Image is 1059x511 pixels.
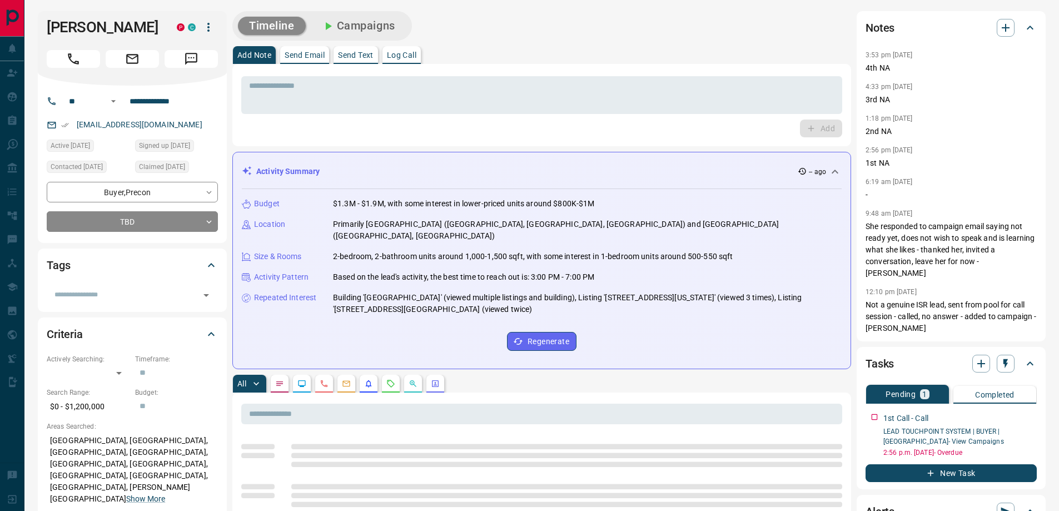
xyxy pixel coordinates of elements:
[883,428,1004,445] a: LEAD TOUCHPOINT SYSTEM | BUYER | [GEOGRAPHIC_DATA]- View Campaigns
[47,182,218,202] div: Buyer , Precon
[866,210,913,217] p: 9:48 am [DATE]
[254,219,285,230] p: Location
[135,388,218,398] p: Budget:
[866,62,1037,74] p: 4th NA
[866,146,913,154] p: 2:56 pm [DATE]
[165,50,218,68] span: Message
[47,18,160,36] h1: [PERSON_NAME]
[275,379,284,388] svg: Notes
[177,23,185,31] div: property.ca
[342,379,351,388] svg: Emails
[866,464,1037,482] button: New Task
[333,251,733,262] p: 2-bedroom, 2-bathroom units around 1,000-1,500 sqft, with some interest in 1-bedroom units around...
[333,292,842,315] p: Building '[GEOGRAPHIC_DATA]' (viewed multiple listings and building), Listing '[STREET_ADDRESS][U...
[254,271,309,283] p: Activity Pattern
[886,390,916,398] p: Pending
[254,198,280,210] p: Budget
[431,379,440,388] svg: Agent Actions
[254,292,316,304] p: Repeated Interest
[333,219,842,242] p: Primarily [GEOGRAPHIC_DATA] ([GEOGRAPHIC_DATA], [GEOGRAPHIC_DATA], [GEOGRAPHIC_DATA]) and [GEOGRA...
[386,379,395,388] svg: Requests
[198,287,214,303] button: Open
[409,379,417,388] svg: Opportunities
[310,17,406,35] button: Campaigns
[106,50,159,68] span: Email
[866,126,1037,137] p: 2nd NA
[333,198,594,210] p: $1.3M - $1.9M, with some interest in lower-priced units around $800K-$1M
[51,161,103,172] span: Contacted [DATE]
[387,51,416,59] p: Log Call
[507,332,576,351] button: Regenerate
[238,17,306,35] button: Timeline
[47,421,218,431] p: Areas Searched:
[139,161,185,172] span: Claimed [DATE]
[47,321,218,348] div: Criteria
[866,288,917,296] p: 12:10 pm [DATE]
[47,256,70,274] h2: Tags
[866,83,913,91] p: 4:33 pm [DATE]
[47,252,218,279] div: Tags
[47,431,218,508] p: [GEOGRAPHIC_DATA], [GEOGRAPHIC_DATA], [GEOGRAPHIC_DATA], [GEOGRAPHIC_DATA], [GEOGRAPHIC_DATA], [G...
[883,448,1037,458] p: 2:56 p.m. [DATE] - Overdue
[47,140,130,155] div: Mon Oct 06 2025
[237,51,271,59] p: Add Note
[866,94,1037,106] p: 3rd NA
[866,157,1037,169] p: 1st NA
[338,51,374,59] p: Send Text
[47,398,130,416] p: $0 - $1,200,000
[77,120,202,129] a: [EMAIL_ADDRESS][DOMAIN_NAME]
[61,121,69,129] svg: Email Verified
[866,115,913,122] p: 1:18 pm [DATE]
[47,50,100,68] span: Call
[809,167,826,177] p: -- ago
[51,140,90,151] span: Active [DATE]
[254,251,302,262] p: Size & Rooms
[883,413,928,424] p: 1st Call - Call
[47,161,130,176] div: Tue Oct 07 2025
[866,299,1037,334] p: Not a genuine ISR lead, sent from pool for call session - called, no answer - added to campaign -...
[866,14,1037,41] div: Notes
[922,390,927,398] p: 1
[364,379,373,388] svg: Listing Alerts
[135,140,218,155] div: Fri Mar 16 2018
[866,178,913,186] p: 6:19 am [DATE]
[135,354,218,364] p: Timeframe:
[242,161,842,182] div: Activity Summary-- ago
[320,379,329,388] svg: Calls
[866,51,913,59] p: 3:53 pm [DATE]
[47,388,130,398] p: Search Range:
[256,166,320,177] p: Activity Summary
[297,379,306,388] svg: Lead Browsing Activity
[285,51,325,59] p: Send Email
[866,355,894,373] h2: Tasks
[866,19,894,37] h2: Notes
[866,221,1037,279] p: She responded to campaign email saying not ready yet, does not wish to speak and is learning what...
[107,95,120,108] button: Open
[188,23,196,31] div: condos.ca
[237,380,246,388] p: All
[866,350,1037,377] div: Tasks
[139,140,190,151] span: Signed up [DATE]
[47,325,83,343] h2: Criteria
[975,391,1015,399] p: Completed
[333,271,594,283] p: Based on the lead's activity, the best time to reach out is: 3:00 PM - 7:00 PM
[126,493,165,505] button: Show More
[135,161,218,176] div: Tue Oct 07 2025
[47,354,130,364] p: Actively Searching:
[866,189,1037,201] p: -
[47,211,218,232] div: TBD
